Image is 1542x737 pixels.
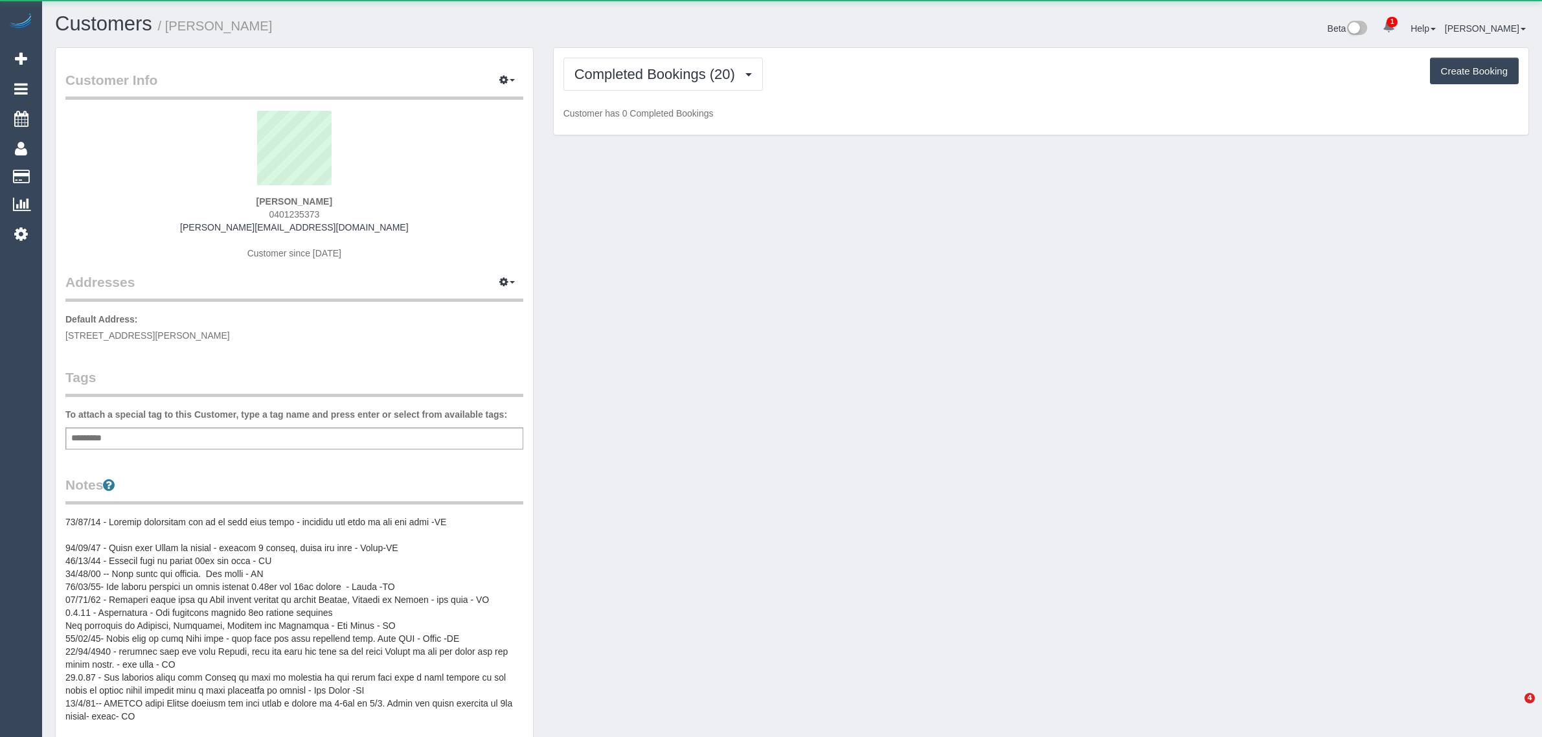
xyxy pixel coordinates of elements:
a: Help [1411,23,1436,34]
legend: Tags [65,368,523,397]
p: Customer has 0 Completed Bookings [563,107,1519,120]
label: Default Address: [65,313,138,326]
legend: Customer Info [65,71,523,100]
label: To attach a special tag to this Customer, type a tag name and press enter or select from availabl... [65,408,507,421]
span: 0401235373 [269,209,319,220]
iframe: Intercom live chat [1498,693,1529,724]
span: 1 [1387,17,1398,27]
button: Completed Bookings (20) [563,58,763,91]
legend: Notes [65,475,523,505]
img: Automaid Logo [8,13,34,31]
strong: [PERSON_NAME] [256,196,332,207]
span: [STREET_ADDRESS][PERSON_NAME] [65,330,230,341]
small: / [PERSON_NAME] [158,19,273,33]
a: Customers [55,12,152,35]
a: [PERSON_NAME] [1445,23,1526,34]
a: 1 [1376,13,1401,41]
img: New interface [1346,21,1367,38]
a: [PERSON_NAME][EMAIL_ADDRESS][DOMAIN_NAME] [180,222,408,232]
span: 4 [1525,693,1535,703]
span: Customer since [DATE] [247,248,341,258]
a: Beta [1328,23,1368,34]
button: Create Booking [1430,58,1519,85]
span: Completed Bookings (20) [574,66,742,82]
